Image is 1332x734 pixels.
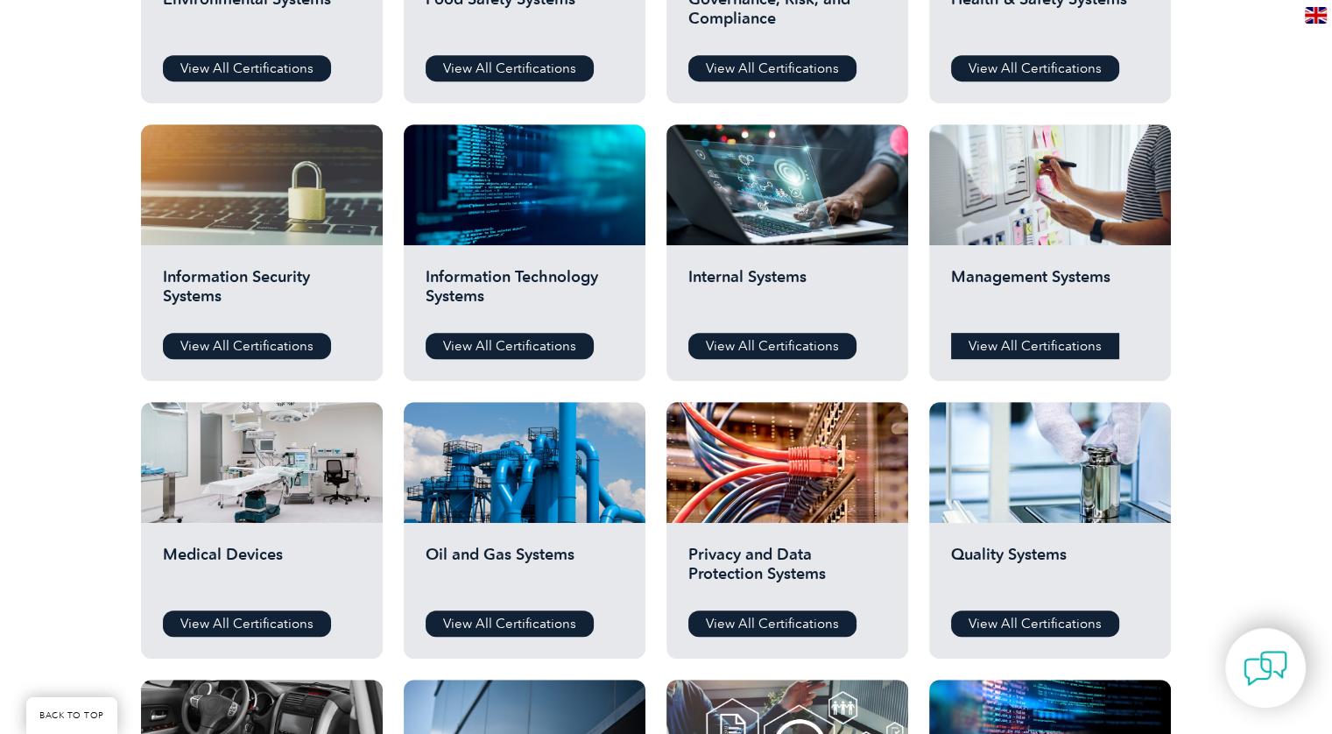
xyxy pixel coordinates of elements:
img: en [1305,7,1327,24]
a: View All Certifications [426,610,594,637]
h2: Quality Systems [951,545,1149,597]
a: View All Certifications [688,55,856,81]
h2: Internal Systems [688,267,886,320]
a: View All Certifications [688,610,856,637]
h2: Medical Devices [163,545,361,597]
a: BACK TO TOP [26,697,117,734]
h2: Oil and Gas Systems [426,545,624,597]
a: View All Certifications [163,55,331,81]
h2: Information Security Systems [163,267,361,320]
a: View All Certifications [163,333,331,359]
a: View All Certifications [426,333,594,359]
a: View All Certifications [688,333,856,359]
a: View All Certifications [951,610,1119,637]
h2: Management Systems [951,267,1149,320]
a: View All Certifications [951,333,1119,359]
a: View All Certifications [426,55,594,81]
a: View All Certifications [951,55,1119,81]
img: contact-chat.png [1244,646,1287,690]
h2: Privacy and Data Protection Systems [688,545,886,597]
h2: Information Technology Systems [426,267,624,320]
a: View All Certifications [163,610,331,637]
